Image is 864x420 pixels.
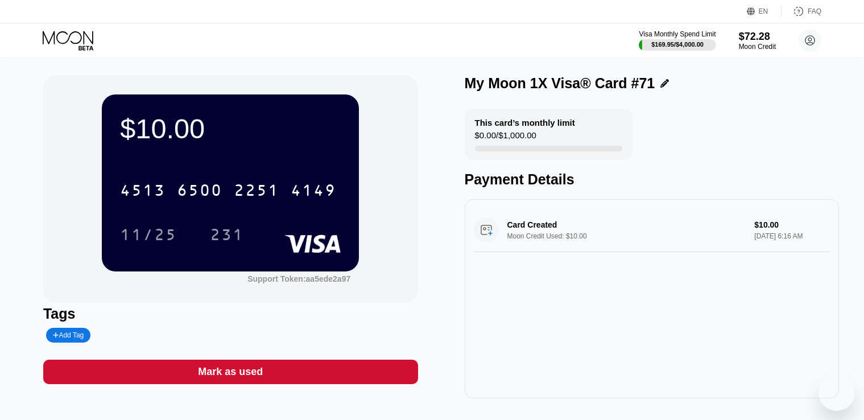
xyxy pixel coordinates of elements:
div: 2251 [234,183,279,201]
div: Mark as used [43,360,418,384]
div: EN [759,7,768,15]
div: $72.28Moon Credit [739,31,776,51]
div: Visa Monthly Spend Limit [639,30,716,38]
div: $0.00 / $1,000.00 [475,130,536,146]
div: EN [747,6,782,17]
div: Support Token:aa5ede2a97 [247,274,350,283]
div: Support Token: aa5ede2a97 [247,274,350,283]
div: Add Tag [46,328,90,343]
div: FAQ [782,6,821,17]
div: My Moon 1X Visa® Card #71 [465,75,655,92]
iframe: Button to launch messaging window [818,374,855,411]
div: 4149 [291,183,336,201]
div: $169.95 / $4,000.00 [651,41,704,48]
div: Moon Credit [739,43,776,51]
div: FAQ [808,7,821,15]
div: Tags [43,306,418,322]
div: $72.28 [739,31,776,43]
div: Mark as used [198,365,263,378]
div: 4513 [120,183,166,201]
div: This card’s monthly limit [475,118,575,127]
div: 11/25 [120,227,177,245]
div: $10.00 [120,113,341,145]
div: Visa Monthly Spend Limit$169.95/$4,000.00 [639,30,716,51]
div: 231 [210,227,244,245]
div: 11/25 [111,220,185,249]
div: 231 [201,220,253,249]
div: Add Tag [53,331,84,339]
div: 6500 [177,183,222,201]
div: Payment Details [465,171,840,188]
div: 4513650022514149 [113,176,343,204]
